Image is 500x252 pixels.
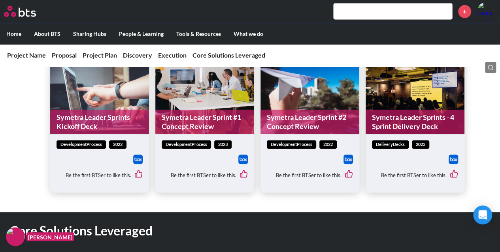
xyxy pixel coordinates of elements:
[319,140,337,149] span: 2022
[133,155,143,164] a: Download file from Box
[192,51,265,59] a: Core Solutions Leveraged
[113,24,170,44] label: People & Learning
[372,164,458,186] div: Be the first BTSer to like this.
[26,232,74,241] figcaption: [PERSON_NAME]
[7,51,46,59] a: Project Name
[412,140,429,149] span: 2023
[162,164,248,186] div: Be the first BTSer to like this.
[170,24,227,44] label: Tools & Resources
[238,155,248,164] a: Download file from Box
[155,110,254,134] a: Symetra Leader Sprint #1 Concept Review
[4,6,36,17] img: BTS Logo
[57,140,106,149] span: developmentProcess
[162,140,211,149] span: developmentProcess
[52,51,77,59] a: Proposal
[227,24,270,44] label: What we do
[28,24,67,44] label: About BTS
[10,222,346,240] h1: Core Solutions Leveraged
[238,155,248,164] img: Box logo
[158,51,187,59] a: Execution
[267,140,316,149] span: developmentProcess
[214,140,232,149] span: 2023
[458,5,471,18] a: +
[109,140,126,149] span: 2022
[366,110,464,134] a: Symetra Leader Sprints - 4 Sprint Delivery Deck
[260,110,359,134] a: Symetra Leader Sprint #2 Concept Review
[133,155,143,164] img: Box logo
[449,155,458,164] a: Download file from Box
[57,164,143,186] div: Be the first BTSer to like this.
[477,2,496,21] img: Laura Tumiati
[6,227,25,246] img: F
[477,2,496,21] a: Profile
[123,51,152,59] a: Discovery
[343,155,353,164] a: Download file from Box
[67,24,113,44] label: Sharing Hubs
[267,164,353,186] div: Be the first BTSer to like this.
[50,110,149,134] a: Symetra Leader Sprints Kickoff Deck
[83,51,117,59] a: Project Plan
[4,6,51,17] a: Go home
[372,140,409,149] span: deliveryDecks
[449,155,458,164] img: Box logo
[343,155,353,164] img: Box logo
[473,205,492,224] div: Open Intercom Messenger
